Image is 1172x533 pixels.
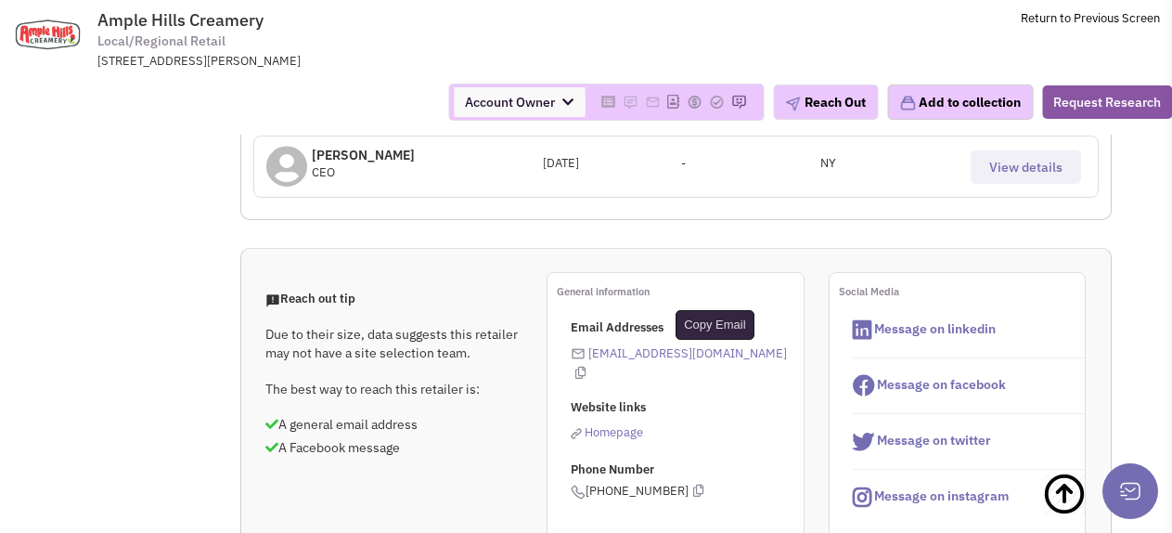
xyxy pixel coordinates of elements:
button: Request Research [1042,85,1172,119]
span: View details [989,159,1063,175]
p: Phone Number [571,461,804,479]
p: Social Media [839,282,1086,301]
span: [PHONE_NUMBER] [571,483,703,499]
a: Message on twitter [853,432,991,448]
p: [PERSON_NAME] [312,146,415,164]
button: Reach Out [773,84,878,120]
p: Due to their size, data suggests this retailer may not have a site selection team. [265,325,523,362]
a: Message on linkedin [853,320,996,337]
div: - [681,155,819,173]
img: reachlinkicon.png [571,428,582,439]
p: General information [557,282,804,301]
img: Please add to your accounts [645,95,660,110]
a: Message on facebook [853,376,1006,393]
p: A Facebook message [265,438,523,457]
a: Homepage [571,424,643,440]
img: Please add to your accounts [687,95,702,110]
span: Message on linkedin [874,320,996,337]
span: Message on twitter [877,432,991,448]
img: Please add to your accounts [709,95,724,110]
p: The best way to reach this retailer is: [265,380,523,398]
span: Message on facebook [877,376,1006,393]
img: icon-collection-lavender.png [899,95,916,111]
div: [STREET_ADDRESS][PERSON_NAME] [97,53,582,71]
p: A general email address [265,415,523,434]
button: View details [971,150,1081,184]
div: [DATE] [543,155,681,173]
span: Local/Regional Retail [97,32,225,51]
span: Message on instagram [874,487,1009,504]
span: Ample Hills Creamery [97,9,264,31]
a: [EMAIL_ADDRESS][DOMAIN_NAME] [588,345,787,361]
p: Email Addresses [571,319,804,337]
span: Reach out tip [265,291,355,306]
span: Account Owner [454,87,585,117]
div: NY [820,155,959,173]
button: Add to collection [887,84,1033,120]
img: icon-phone.png [571,485,586,500]
span: Homepage [585,424,643,440]
img: Please add to your accounts [731,95,746,110]
a: Return to Previous Screen [1021,10,1160,26]
img: icon-email-active-16.png [571,346,586,361]
a: Message on instagram [853,487,1009,504]
img: Please add to your accounts [623,95,638,110]
img: plane.png [785,97,800,111]
div: Copy Email [676,310,753,340]
span: CEO [312,164,335,180]
p: Website links [571,399,804,417]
